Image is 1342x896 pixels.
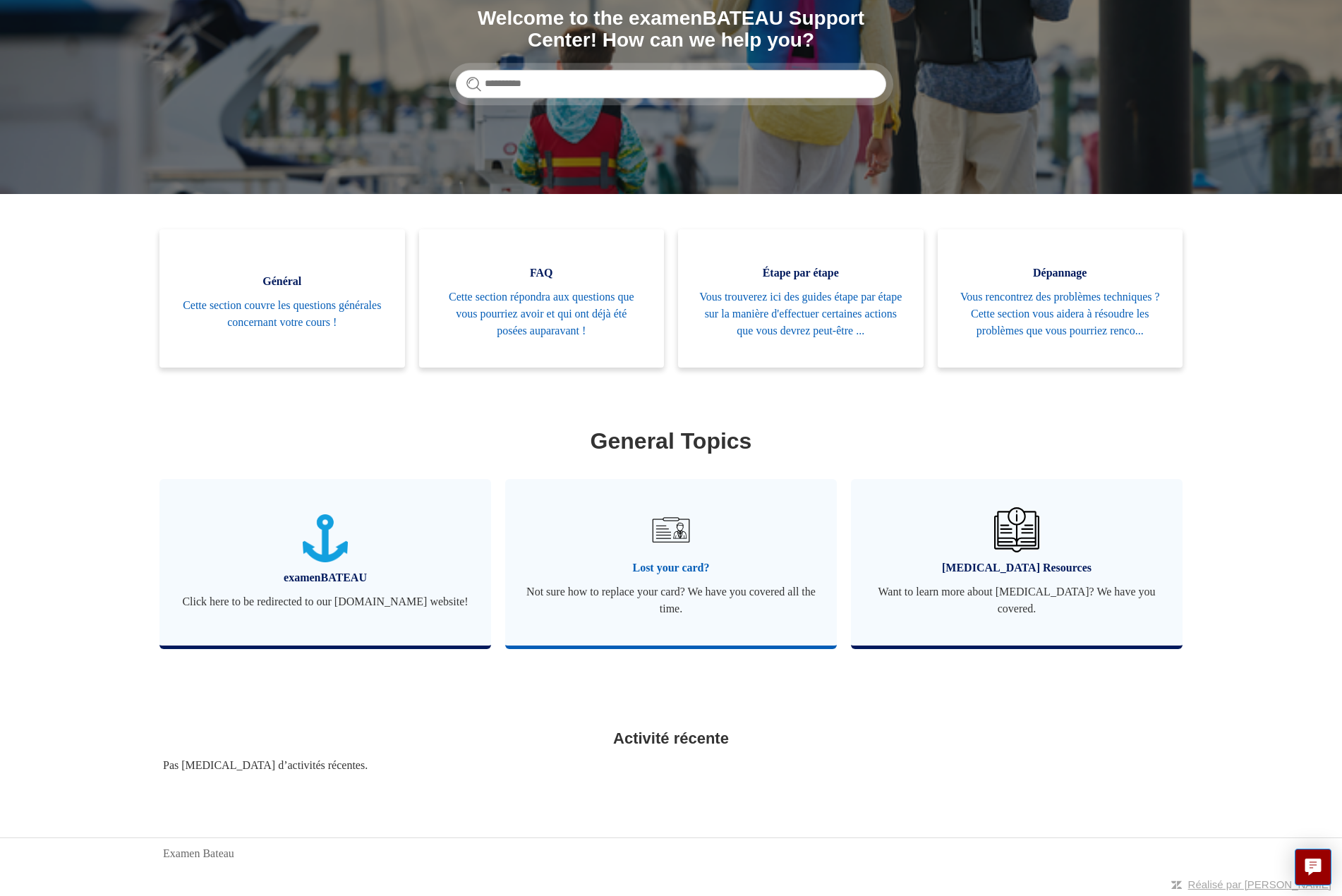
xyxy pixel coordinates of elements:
[163,727,1179,750] h2: Activité récente
[646,505,696,555] img: 01JRG6G4NA4NJ1BVG8MJM761YH
[456,8,886,52] h1: Welcome to the examenBATEAU Support Center! How can we help you?
[456,70,886,98] input: Rechercher
[699,265,902,281] span: Étape par étape
[994,507,1039,552] img: 01JHREV2E6NG3DHE8VTG8QH796
[440,289,643,339] span: Cette section répondra aux questions que vous pourriez avoir et qui ont déjà été posées auparavant !
[159,479,491,646] a: examenBATEAU Click here to be redirected to our [DOMAIN_NAME] website!
[938,229,1183,368] a: Dépannage Vous rencontrez des problèmes techniques ? Cette section vous aidera à résoudre les pro...
[440,265,643,281] span: FAQ
[181,297,384,331] span: Cette section couvre les questions générales concernant votre cours !
[163,845,234,862] a: Examen Bateau
[163,757,1179,774] div: Pas [MEDICAL_DATA] d’activités récentes.
[163,424,1179,458] h1: General Topics
[959,265,1162,281] span: Dépannage
[1188,878,1331,890] a: Réalisé par [PERSON_NAME]
[526,583,816,617] span: Not sure how to replace your card? We have you covered all the time.
[159,229,405,368] a: Général Cette section couvre les questions générales concernant votre cours !
[1295,849,1331,885] button: Live chat
[419,229,665,368] a: FAQ Cette section répondra aux questions que vous pourriez avoir et qui ont déjà été posées aupar...
[699,289,902,339] span: Vous trouverez ici des guides étape par étape sur la manière d'effectuer certaines actions que vo...
[505,479,837,646] a: Lost your card? Not sure how to replace your card? We have you covered all the time.
[526,559,816,576] span: Lost your card?
[181,593,470,610] span: Click here to be redirected to our [DOMAIN_NAME] website!
[678,229,924,368] a: Étape par étape Vous trouverez ici des guides étape par étape sur la manière d'effectuer certaine...
[851,479,1183,646] a: [MEDICAL_DATA] Resources Want to learn more about [MEDICAL_DATA]? We have you covered.
[303,514,348,563] img: 01JTNN85WSQ5FQ6HNXPDSZ7SRA
[959,289,1162,339] span: Vous rencontrez des problèmes techniques ? Cette section vous aidera à résoudre les problèmes que...
[181,569,470,586] span: examenBATEAU
[181,273,384,290] span: Général
[872,559,1161,576] span: [MEDICAL_DATA] Resources
[872,583,1161,617] span: Want to learn more about [MEDICAL_DATA]? We have you covered.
